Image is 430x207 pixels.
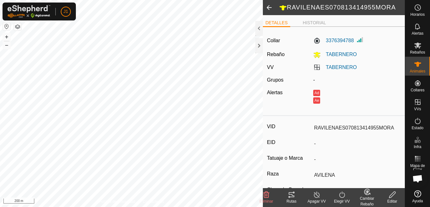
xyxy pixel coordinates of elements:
label: Rebaño [267,52,285,57]
span: Eliminar [259,199,273,204]
label: Tatuaje o Marca [267,154,312,162]
span: Rebaños [410,50,425,54]
label: Collar [267,37,280,44]
li: DETALLES [263,20,290,27]
span: Horarios [410,13,425,16]
li: HISTORIAL [300,20,329,26]
div: Apagar VV [304,198,329,204]
label: VV [267,65,274,70]
div: Chat abierto [408,169,427,188]
button: Capas del Mapa [14,23,21,31]
span: Animales [410,69,425,73]
label: Alertas [267,90,283,95]
div: Rutas [279,198,304,204]
span: Alertas [412,32,423,35]
button: + [3,33,10,41]
img: Logo Gallagher [8,5,50,18]
h2: RAVILENAES070813414955MORA [279,3,405,12]
button: Ad [313,90,320,96]
span: Infra [414,145,421,149]
div: Elegir VV [329,198,354,204]
label: Grupos [267,77,283,83]
a: Política de Privacidad [99,199,135,204]
a: TABERNERO [326,65,357,70]
label: Raza [267,170,312,178]
span: Mapa de Calor [407,164,428,171]
a: Contáctenos [143,199,164,204]
span: TABERNERO [321,52,357,57]
span: Collares [410,88,424,92]
span: VVs [414,107,421,111]
a: Ayuda [405,188,430,205]
span: Estado [412,126,423,130]
span: Ayuda [412,199,423,203]
div: Editar [380,198,405,204]
label: Clase de Ganado [267,186,312,194]
label: 3376394788 [313,37,354,44]
button: Ae [313,97,320,104]
div: Cambiar Rebaño [354,196,380,207]
img: Intensidad de Señal [356,36,364,43]
label: EID [267,138,312,147]
button: Restablecer Mapa [3,23,10,30]
span: J1 [64,8,68,15]
label: VID [267,123,312,131]
button: – [3,41,10,49]
div: - [311,76,403,84]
